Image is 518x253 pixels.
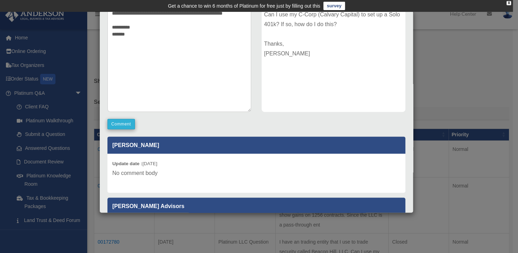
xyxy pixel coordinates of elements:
small: [DATE] [112,161,157,166]
p: No comment body [112,168,400,178]
div: Can I use my C-Corp (Calvary Capital) to set up a Solo 401k? If so, how do I do this? Thanks, [PE... [262,7,405,112]
p: [PERSON_NAME] [107,137,405,154]
p: [PERSON_NAME] Advisors [107,198,405,215]
div: close [506,1,511,5]
b: Update date : [112,161,142,166]
button: Comment [107,119,135,129]
a: survey [323,2,345,10]
div: Get a chance to win 6 months of Platinum for free just by filling out this [168,2,320,10]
